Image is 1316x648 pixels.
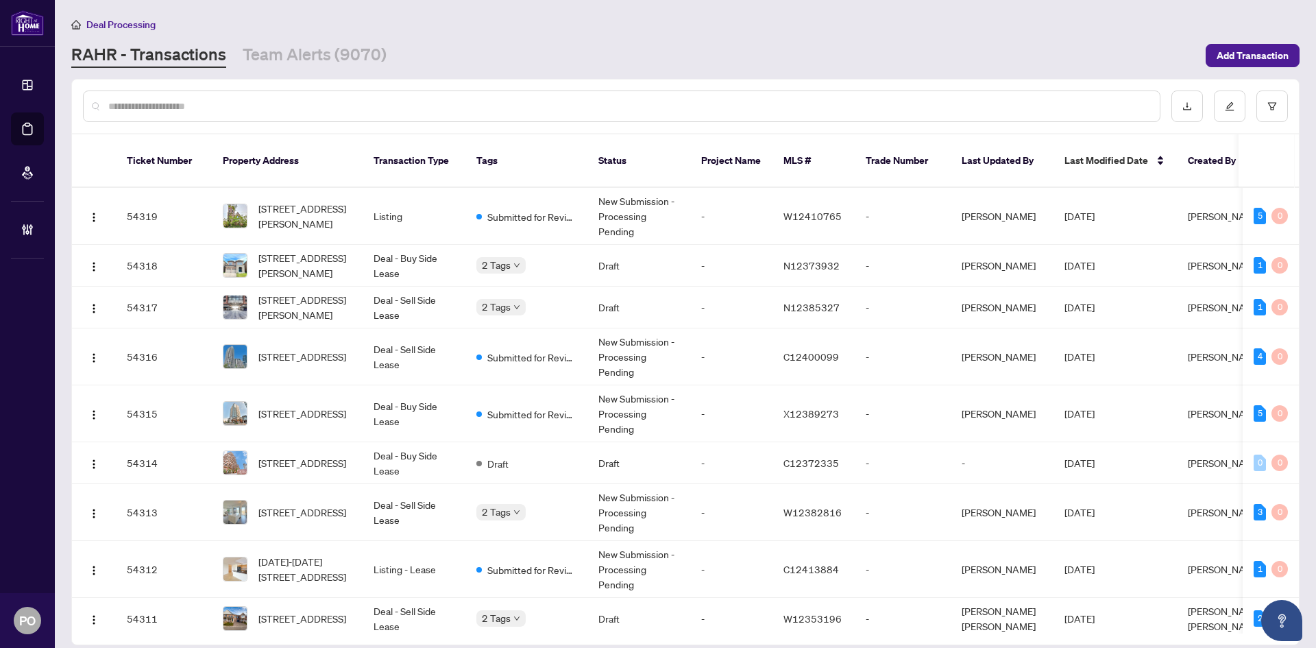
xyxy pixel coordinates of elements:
div: 0 [1271,455,1288,471]
td: - [690,287,772,328]
button: Logo [83,608,105,629]
th: Trade Number [855,134,951,188]
div: 5 [1254,405,1266,422]
td: Listing - Lease [363,541,465,598]
span: [STREET_ADDRESS] [258,455,346,470]
a: Team Alerts (9070) [243,43,387,68]
span: [PERSON_NAME] [1188,506,1262,518]
span: W12353196 [783,612,842,625]
span: [STREET_ADDRESS][PERSON_NAME] [258,292,352,322]
span: [STREET_ADDRESS] [258,611,346,626]
img: Logo [88,565,99,576]
td: - [855,598,951,640]
th: Created By [1177,134,1259,188]
span: C12400099 [783,350,839,363]
span: [PERSON_NAME] [1188,563,1262,575]
td: [PERSON_NAME] [PERSON_NAME] [951,598,1053,640]
span: Submitted for Review [487,562,576,577]
div: 3 [1254,504,1266,520]
span: Deal Processing [86,19,156,31]
span: W12382816 [783,506,842,518]
td: New Submission - Processing Pending [587,385,690,442]
td: - [690,245,772,287]
div: 5 [1254,208,1266,224]
span: [PERSON_NAME] [1188,301,1262,313]
span: 2 Tags [482,299,511,315]
th: Status [587,134,690,188]
td: - [855,328,951,385]
span: Draft [487,456,509,471]
td: Deal - Buy Side Lease [363,442,465,484]
button: Logo [83,558,105,580]
td: 54315 [116,385,212,442]
span: 2 Tags [482,504,511,520]
td: - [855,541,951,598]
button: Logo [83,452,105,474]
td: - [855,484,951,541]
span: [PERSON_NAME] [1188,457,1262,469]
span: [DATE] [1064,301,1095,313]
td: New Submission - Processing Pending [587,328,690,385]
td: Listing [363,188,465,245]
td: - [690,541,772,598]
th: Last Modified Date [1053,134,1177,188]
span: Submitted for Review [487,209,576,224]
span: [PERSON_NAME] [PERSON_NAME] [1188,605,1262,632]
td: 54318 [116,245,212,287]
span: [STREET_ADDRESS] [258,505,346,520]
div: 0 [1271,561,1288,577]
th: Property Address [212,134,363,188]
td: - [855,442,951,484]
span: N12373932 [783,259,840,272]
img: thumbnail-img [223,254,247,277]
div: 0 [1271,257,1288,274]
td: - [690,598,772,640]
img: Logo [88,352,99,363]
span: Add Transaction [1217,45,1289,67]
td: - [690,385,772,442]
span: [DATE] [1064,506,1095,518]
img: thumbnail-img [223,501,247,524]
span: down [513,615,520,622]
td: Deal - Buy Side Lease [363,385,465,442]
td: - [855,287,951,328]
img: Logo [88,212,99,223]
button: Open asap [1261,600,1302,641]
div: 0 [1271,299,1288,315]
span: down [513,509,520,516]
div: 0 [1271,348,1288,365]
div: 2 [1254,610,1266,627]
button: Logo [83,296,105,318]
button: Logo [83,205,105,227]
span: [DATE] [1064,407,1095,420]
td: 54317 [116,287,212,328]
span: down [513,262,520,269]
td: Deal - Sell Side Lease [363,598,465,640]
div: 0 [1254,455,1266,471]
img: thumbnail-img [223,451,247,475]
span: [DATE] [1064,259,1095,272]
div: 4 [1254,348,1266,365]
span: C12413884 [783,563,839,575]
td: Deal - Sell Side Lease [363,328,465,385]
a: RAHR - Transactions [71,43,226,68]
th: Ticket Number [116,134,212,188]
div: 1 [1254,257,1266,274]
td: Deal - Sell Side Lease [363,484,465,541]
span: edit [1225,101,1234,111]
td: Deal - Buy Side Lease [363,245,465,287]
td: Draft [587,442,690,484]
button: Logo [83,254,105,276]
span: [PERSON_NAME] [1188,259,1262,272]
span: 2 Tags [482,257,511,273]
img: thumbnail-img [223,204,247,228]
td: 54314 [116,442,212,484]
td: 54319 [116,188,212,245]
td: Draft [587,598,690,640]
button: Logo [83,403,105,424]
th: MLS # [772,134,855,188]
td: [PERSON_NAME] [951,385,1053,442]
button: filter [1256,91,1288,122]
img: Logo [88,459,99,470]
span: [DATE] [1064,210,1095,222]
